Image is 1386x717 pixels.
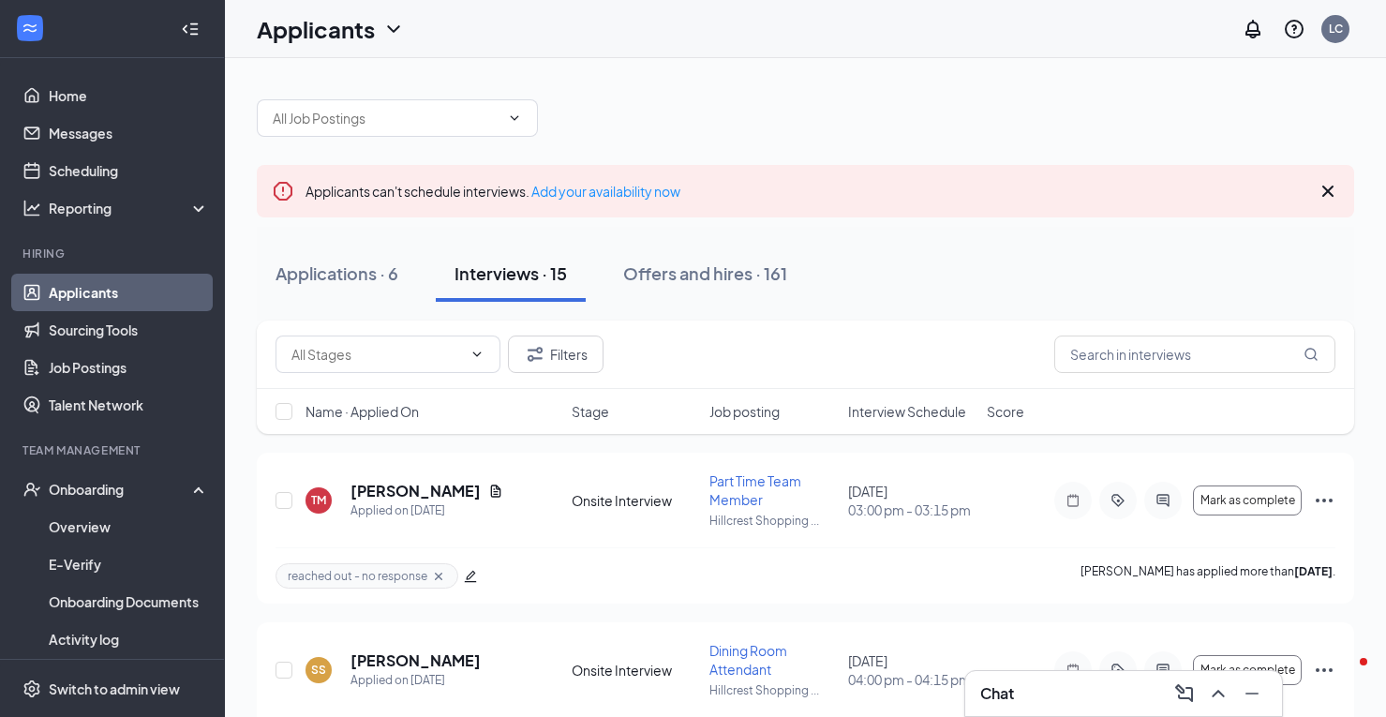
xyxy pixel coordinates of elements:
[1152,493,1174,508] svg: ActiveChat
[49,620,209,658] a: Activity log
[276,261,398,285] div: Applications · 6
[1107,663,1129,678] svg: ActiveTag
[1080,563,1335,589] p: [PERSON_NAME] has applied more than .
[350,671,481,690] div: Applied on [DATE]
[306,402,419,421] span: Name · Applied On
[1304,347,1319,362] svg: MagnifyingGlass
[22,246,205,261] div: Hiring
[1317,180,1339,202] svg: Cross
[1152,663,1174,678] svg: ActiveChat
[455,261,567,285] div: Interviews · 15
[848,500,976,519] span: 03:00 pm - 03:15 pm
[1207,682,1230,705] svg: ChevronUp
[49,311,209,349] a: Sourcing Tools
[49,583,209,620] a: Onboarding Documents
[1313,659,1335,681] svg: Ellipses
[49,274,209,311] a: Applicants
[382,18,405,40] svg: ChevronDown
[49,152,209,189] a: Scheduling
[22,442,205,458] div: Team Management
[49,199,210,217] div: Reporting
[1107,493,1129,508] svg: ActiveTag
[311,662,326,678] div: SS
[488,484,503,499] svg: Document
[1200,494,1295,507] span: Mark as complete
[464,570,477,583] span: edit
[306,183,680,200] span: Applicants can't schedule interviews.
[22,480,41,499] svg: UserCheck
[848,482,976,519] div: [DATE]
[980,683,1014,704] h3: Chat
[1237,679,1267,709] button: Minimize
[709,402,780,421] span: Job posting
[350,501,503,520] div: Applied on [DATE]
[709,682,837,698] p: Hillcrest Shopping ...
[257,13,375,45] h1: Applicants
[311,492,326,508] div: TM
[709,472,801,508] span: Part Time Team Member
[572,402,609,421] span: Stage
[572,491,699,510] div: Onsite Interview
[623,261,787,285] div: Offers and hires · 161
[22,680,41,698] svg: Settings
[49,480,193,499] div: Onboarding
[709,513,837,529] p: Hillcrest Shopping ...
[531,183,680,200] a: Add your availability now
[507,111,522,126] svg: ChevronDown
[1322,653,1367,698] iframe: Intercom live chat
[1329,21,1343,37] div: LC
[49,680,180,698] div: Switch to admin view
[1170,679,1200,709] button: ComposeMessage
[1294,564,1333,578] b: [DATE]
[49,77,209,114] a: Home
[1200,664,1295,677] span: Mark as complete
[1203,679,1233,709] button: ChevronUp
[1313,489,1335,512] svg: Ellipses
[1062,663,1084,678] svg: Note
[49,386,209,424] a: Talent Network
[572,661,699,680] div: Onsite Interview
[709,642,787,678] span: Dining Room Attendant
[848,670,976,689] span: 04:00 pm - 04:15 pm
[1241,682,1263,705] svg: Minimize
[1173,682,1196,705] svg: ComposeMessage
[21,19,39,37] svg: WorkstreamLogo
[49,545,209,583] a: E-Verify
[49,349,209,386] a: Job Postings
[273,108,499,128] input: All Job Postings
[524,343,546,366] svg: Filter
[1193,655,1302,685] button: Mark as complete
[49,114,209,152] a: Messages
[431,569,446,584] svg: Cross
[1242,18,1264,40] svg: Notifications
[288,568,427,584] span: reached out - no response
[1283,18,1305,40] svg: QuestionInfo
[1054,336,1335,373] input: Search in interviews
[508,336,604,373] button: Filter Filters
[469,347,484,362] svg: ChevronDown
[49,508,209,545] a: Overview
[848,651,976,689] div: [DATE]
[181,20,200,38] svg: Collapse
[987,402,1024,421] span: Score
[848,402,966,421] span: Interview Schedule
[1062,493,1084,508] svg: Note
[22,199,41,217] svg: Analysis
[350,481,481,501] h5: [PERSON_NAME]
[1193,485,1302,515] button: Mark as complete
[272,180,294,202] svg: Error
[291,344,462,365] input: All Stages
[350,650,481,671] h5: [PERSON_NAME]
